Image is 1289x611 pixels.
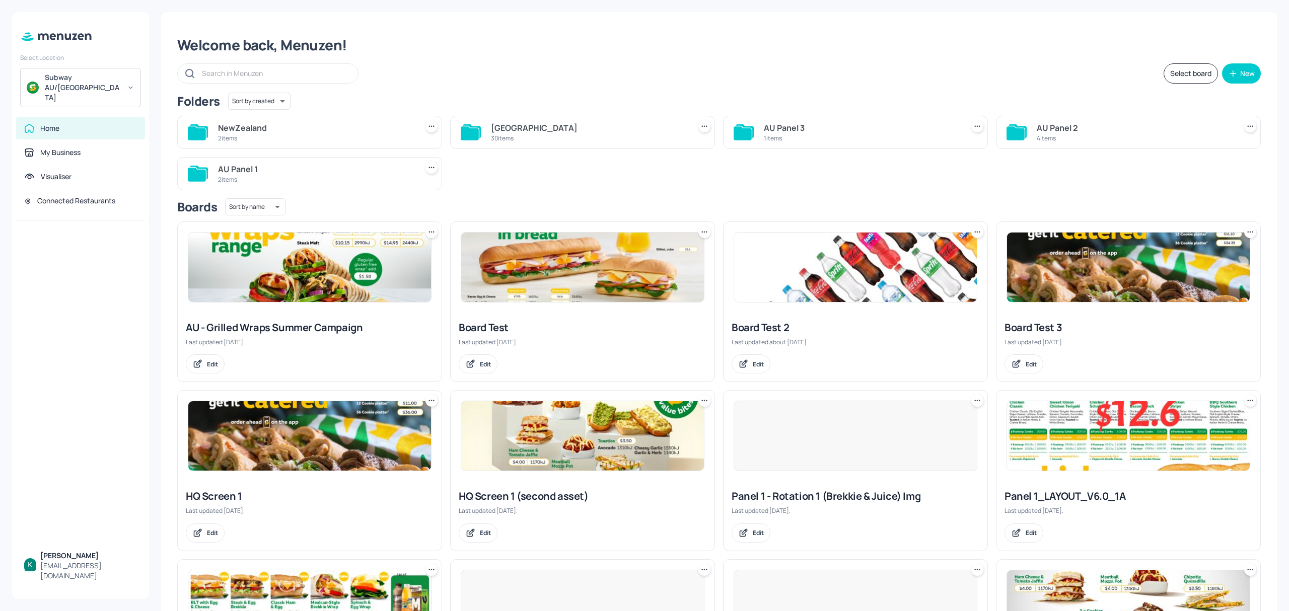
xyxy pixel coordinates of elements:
div: 2 items [218,134,413,142]
div: Last updated [DATE]. [1005,506,1252,515]
div: Last updated about [DATE]. [732,338,979,346]
input: Search in Menuzen [202,66,348,81]
div: [GEOGRAPHIC_DATA] [491,122,686,134]
div: Last updated [DATE]. [186,338,434,346]
button: New [1222,63,1261,84]
div: AU Panel 2 [1037,122,1232,134]
div: 4 items [1037,134,1232,142]
div: HQ Screen 1 [186,489,434,503]
div: AU Panel 3 [764,122,959,134]
img: 2025-08-19-1755574222222wcsfcboi9hi.jpeg [734,233,977,302]
div: Board Test [459,321,706,335]
div: Edit [207,360,218,368]
div: Board Test 3 [1005,321,1252,335]
div: Panel 1_LAYOUT_V6.0_1A [1005,489,1252,503]
div: Edit [480,360,491,368]
div: Boards [177,199,217,215]
div: Sort by name [225,197,285,217]
div: Select Location [20,53,141,62]
div: Edit [753,528,764,537]
img: 2024-10-29-1730177958517kejp9pi23h9.jpeg [461,401,704,471]
div: Last updated [DATE]. [186,506,434,515]
div: My Business [40,147,81,158]
img: 2024-12-19-1734584245950k86txo84it.jpeg [188,233,431,302]
div: [PERSON_NAME] [40,551,137,561]
img: 2025-08-07-1754560946348toavwcegvaj.jpeg [1007,401,1250,471]
img: ACg8ocKBIlbXoTTzaZ8RZ_0B6YnoiWvEjOPx6MQW7xFGuDwnGH3hbQ=s96-c [24,558,36,570]
div: HQ Screen 1 (second asset) [459,489,706,503]
div: Connected Restaurants [37,196,115,206]
div: Edit [480,528,491,537]
img: 2024-10-29-1730175887616eafibkuyjdi.jpeg [188,401,431,471]
div: Board Test 2 [732,321,979,335]
div: 2 items [218,175,413,184]
img: 2024-10-28-1730109277756ims1hroq32.jpeg [1007,233,1250,302]
div: Home [40,123,59,133]
img: avatar [27,82,39,94]
button: Select board [1164,63,1218,84]
div: Last updated [DATE]. [1005,338,1252,346]
div: New [1240,70,1255,77]
div: Last updated [DATE]. [459,506,706,515]
div: AU Panel 1 [218,163,413,175]
div: Folders [177,93,220,109]
div: [EMAIL_ADDRESS][DOMAIN_NAME] [40,561,137,581]
div: Edit [1026,360,1037,368]
div: Edit [753,360,764,368]
div: Visualiser [41,172,71,182]
img: 2024-10-28-173011058717490i6ex6243b.jpeg [461,233,704,302]
div: Edit [207,528,218,537]
div: 30 items [491,134,686,142]
div: Welcome back, Menuzen! [177,36,1261,54]
div: Sort by created [228,91,291,111]
div: AU - Grilled Wraps Summer Campaign [186,321,434,335]
div: Edit [1026,528,1037,537]
div: Last updated [DATE]. [732,506,979,515]
div: 1 items [764,134,959,142]
div: Panel 1 - Rotation 1 (Brekkie & Juice) Img [732,489,979,503]
div: NewZealand [218,122,413,134]
div: Subway AU/[GEOGRAPHIC_DATA] [45,72,121,103]
div: Last updated [DATE]. [459,338,706,346]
